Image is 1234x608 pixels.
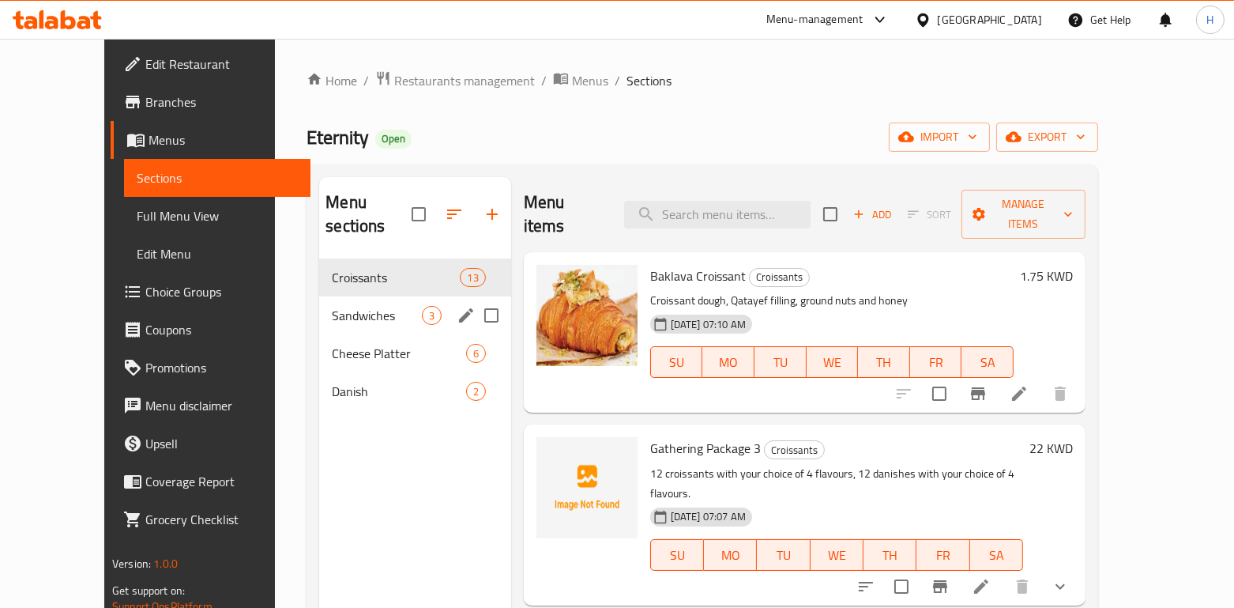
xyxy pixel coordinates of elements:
li: / [363,71,369,90]
a: Branches [111,83,310,121]
button: MO [704,539,757,571]
a: Edit Restaurant [111,45,310,83]
span: Menu disclaimer [145,396,298,415]
div: items [422,306,442,325]
span: Restaurants management [394,71,535,90]
button: TU [757,539,810,571]
div: Cheese Platter6 [319,334,510,372]
span: Choice Groups [145,282,298,301]
button: export [996,123,1098,152]
span: Coupons [145,320,298,339]
button: TH [858,346,910,378]
button: import [889,123,990,152]
h6: 22 KWD [1029,437,1073,459]
nav: breadcrumb [307,70,1098,91]
div: items [460,268,485,287]
div: Croissants [332,268,460,287]
span: Select section [814,198,847,231]
span: 2 [467,384,485,399]
span: TH [864,351,904,374]
span: Select section first [897,202,961,227]
span: export [1009,127,1085,147]
span: WE [813,351,852,374]
span: H [1206,11,1213,28]
span: Sort sections [435,195,473,233]
button: WE [811,539,863,571]
span: [DATE] 07:10 AM [664,317,752,332]
button: Add section [473,195,511,233]
span: SA [968,351,1007,374]
a: Coupons [111,311,310,349]
span: 13 [461,270,484,285]
span: Sandwiches [332,306,421,325]
span: 1.0.0 [153,553,178,574]
span: WE [817,544,857,567]
a: Sections [124,159,310,197]
span: [DATE] 07:07 AM [664,509,752,524]
span: Edit Restaurant [145,55,298,74]
span: Baklava Croissant [650,264,746,288]
div: Menu-management [766,10,863,29]
button: Branch-specific-item [959,375,997,413]
a: Restaurants management [375,70,535,91]
span: Promotions [145,358,298,377]
span: Select all sections [402,198,435,231]
div: Croissants [749,268,810,287]
div: Croissants13 [319,259,510,296]
span: Full Menu View [137,206,298,225]
span: Danish [332,382,465,401]
span: TH [870,544,910,567]
span: TU [763,544,803,567]
span: SA [976,544,1017,567]
a: Upsell [111,425,310,463]
h2: Menu sections [325,191,411,238]
span: Sections [137,168,298,187]
button: SA [961,346,1014,378]
a: Home [307,71,357,90]
span: Upsell [145,434,298,453]
span: Cheese Platter [332,344,465,363]
span: Menus [572,71,608,90]
span: Sections [626,71,672,90]
a: Menus [111,121,310,159]
button: SU [650,346,703,378]
div: [GEOGRAPHIC_DATA] [938,11,1042,28]
h2: Menu items [524,191,605,238]
a: Menus [553,70,608,91]
span: Edit Menu [137,244,298,263]
button: sort-choices [847,568,885,606]
span: Manage items [974,194,1073,234]
span: Menus [149,130,298,149]
span: Add [851,206,894,224]
div: Open [375,130,412,149]
button: TH [863,539,916,571]
a: Choice Groups [111,273,310,311]
a: Full Menu View [124,197,310,235]
button: FR [916,539,969,571]
span: Grocery Checklist [145,510,298,529]
span: Open [375,132,412,145]
span: Croissants [750,268,809,286]
img: Gathering Package 3 [536,437,638,538]
span: Select to update [923,377,956,410]
button: delete [1003,568,1041,606]
a: Coverage Report [111,463,310,500]
nav: Menu sections [319,252,510,417]
svg: Show Choices [1051,577,1070,596]
button: MO [702,346,754,378]
h6: 1.75 KWD [1020,265,1073,287]
button: SU [650,539,704,571]
button: FR [910,346,962,378]
div: items [466,382,486,401]
button: Manage items [961,190,1085,239]
img: Baklava Croissant [536,265,638,366]
span: Croissants [765,441,824,459]
span: SU [657,351,697,374]
span: Coverage Report [145,472,298,491]
li: / [615,71,620,90]
a: Menu disclaimer [111,387,310,425]
button: WE [807,346,859,378]
a: Edit menu item [1010,384,1029,403]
